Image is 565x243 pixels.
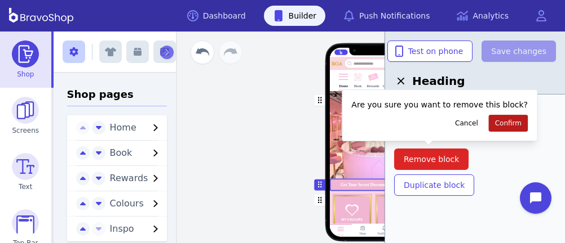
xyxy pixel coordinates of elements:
[394,174,474,196] button: Duplicate block
[394,148,469,170] button: Remove block
[264,6,326,26] a: Builder
[491,46,546,57] span: Save changes
[489,115,528,132] button: Confirm
[105,197,167,210] button: Colours
[495,119,522,128] span: Confirm
[110,223,134,234] span: Inspo
[455,119,478,128] span: Cancel
[387,40,473,62] button: Test on phone
[448,6,518,26] a: Analytics
[110,147,133,158] span: Book
[17,70,34,79] span: Shop
[383,84,394,88] div: Colours
[397,46,464,57] span: Test on phone
[67,87,167,106] h3: Shop pages
[9,8,73,24] img: BravoShop
[105,172,167,185] button: Rewards
[329,178,417,191] button: Get Your Secret Discount Code Here
[404,154,459,165] span: Remove block
[105,121,167,134] button: Home
[334,6,439,26] a: Push Notifications
[19,182,32,191] span: Text
[12,126,39,135] span: Screens
[110,173,148,183] span: Rewards
[367,84,379,88] div: Rewards
[178,6,255,26] a: Dashboard
[339,84,348,88] div: Home
[449,115,484,132] button: Cancel
[337,233,343,236] div: Home
[404,179,465,191] span: Duplicate block
[105,146,167,160] button: Book
[394,73,556,89] h2: Heading
[351,99,528,132] div: Are you sure you want to remove this block?
[354,84,361,88] div: Book
[377,232,391,236] div: Notifations
[105,222,167,236] button: Inspo
[482,40,556,62] button: Save changes
[359,232,366,236] div: Shop
[110,122,136,133] span: Home
[110,198,144,209] span: Colours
